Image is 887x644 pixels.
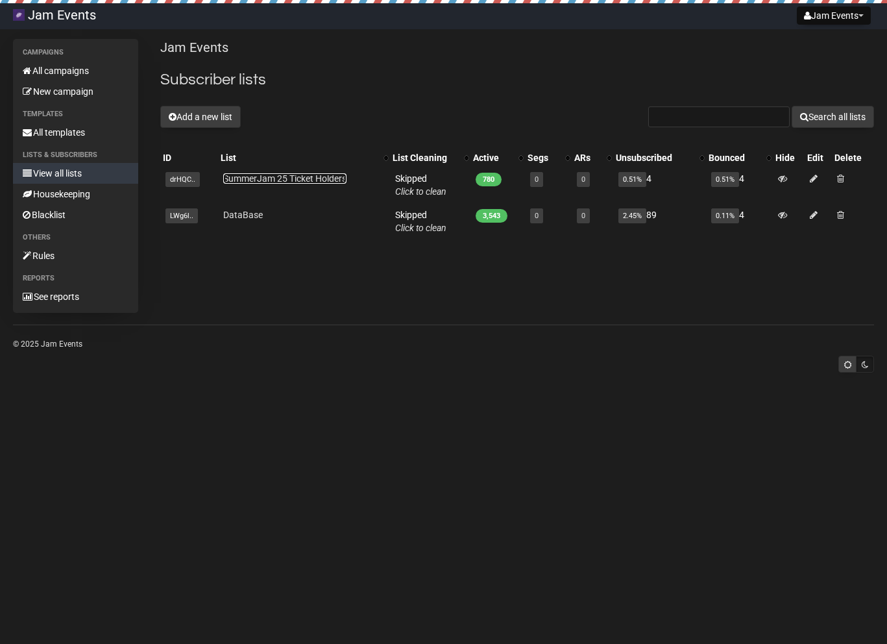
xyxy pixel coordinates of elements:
[218,149,391,167] th: List: No sort applied, activate to apply an ascending sort
[160,149,218,167] th: ID: No sort applied, sorting is disabled
[165,208,198,223] span: LWg6l..
[163,151,215,164] div: ID
[773,149,805,167] th: Hide: No sort applied, sorting is disabled
[395,173,446,197] span: Skipped
[616,151,693,164] div: Unsubscribed
[13,9,25,21] img: 3.jpeg
[13,60,138,81] a: All campaigns
[13,271,138,286] li: Reports
[706,149,773,167] th: Bounced: No sort applied, activate to apply an ascending sort
[221,151,378,164] div: List
[581,212,585,220] a: 0
[13,147,138,163] li: Lists & subscribers
[706,167,773,203] td: 4
[13,337,874,351] p: © 2025 Jam Events
[395,186,446,197] a: Click to clean
[160,39,874,56] p: Jam Events
[574,151,600,164] div: ARs
[706,203,773,240] td: 4
[13,45,138,60] li: Campaigns
[807,151,830,164] div: Edit
[834,151,871,164] div: Delete
[832,149,874,167] th: Delete: No sort applied, sorting is disabled
[797,6,871,25] button: Jam Events
[165,172,200,187] span: drHQC..
[775,151,802,164] div: Hide
[613,167,706,203] td: 4
[160,68,874,92] h2: Subscriber lists
[13,122,138,143] a: All templates
[393,151,457,164] div: List Cleaning
[470,149,525,167] th: Active: No sort applied, activate to apply an ascending sort
[535,175,539,184] a: 0
[395,210,446,233] span: Skipped
[613,203,706,240] td: 89
[528,151,559,164] div: Segs
[160,106,241,128] button: Add a new list
[792,106,874,128] button: Search all lists
[13,81,138,102] a: New campaign
[223,210,263,220] a: DataBase
[618,172,646,187] span: 0.51%
[395,223,446,233] a: Click to clean
[535,212,539,220] a: 0
[476,173,502,186] span: 780
[613,149,706,167] th: Unsubscribed: No sort applied, activate to apply an ascending sort
[13,230,138,245] li: Others
[390,149,470,167] th: List Cleaning: No sort applied, activate to apply an ascending sort
[13,106,138,122] li: Templates
[13,245,138,266] a: Rules
[711,208,739,223] span: 0.11%
[476,209,507,223] span: 3,543
[13,163,138,184] a: View all lists
[711,172,739,187] span: 0.51%
[13,184,138,204] a: Housekeeping
[805,149,832,167] th: Edit: No sort applied, sorting is disabled
[223,173,346,184] a: SummerJam 25 Ticket Holders
[13,286,138,307] a: See reports
[473,151,512,164] div: Active
[572,149,613,167] th: ARs: No sort applied, activate to apply an ascending sort
[709,151,760,164] div: Bounced
[525,149,572,167] th: Segs: No sort applied, activate to apply an ascending sort
[618,208,646,223] span: 2.45%
[581,175,585,184] a: 0
[13,204,138,225] a: Blacklist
